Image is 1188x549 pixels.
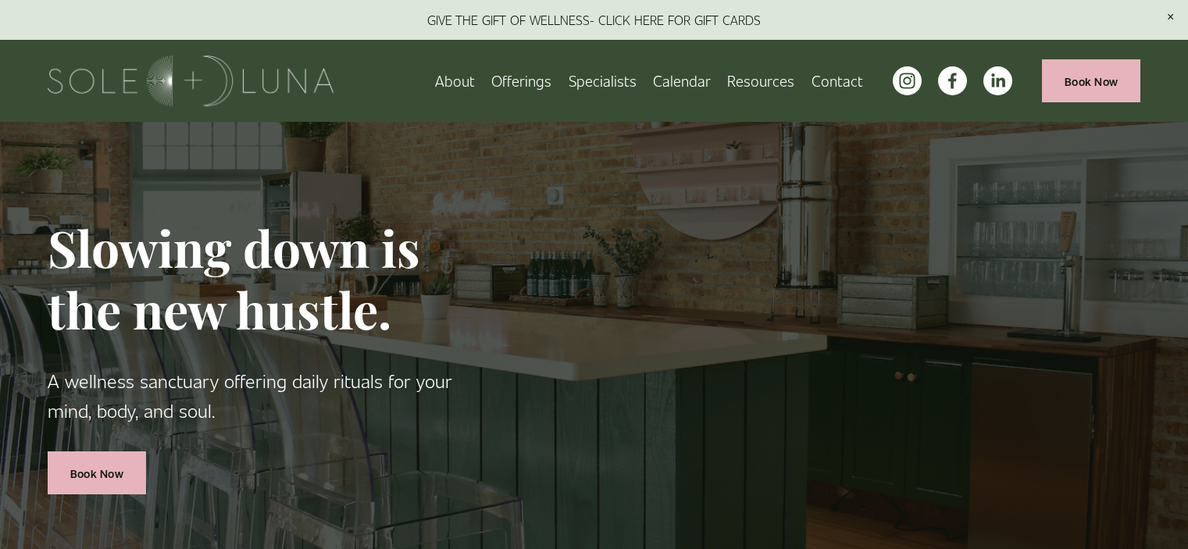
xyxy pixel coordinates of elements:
a: facebook-unauth [938,66,967,95]
h1: Slowing down is the new hustle. [48,217,498,340]
a: Book Now [1042,59,1140,102]
a: Contact [812,67,863,94]
a: folder dropdown [727,67,794,94]
span: Resources [727,69,794,93]
a: Book Now [48,451,146,494]
a: instagram-unauth [893,66,922,95]
span: Offerings [491,69,551,93]
a: About [435,67,475,94]
a: Specialists [569,67,637,94]
img: Sole + Luna [48,55,334,106]
a: LinkedIn [983,66,1012,95]
p: A wellness sanctuary offering daily rituals for your mind, body, and soul. [48,365,498,426]
a: folder dropdown [491,67,551,94]
a: Calendar [653,67,711,94]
